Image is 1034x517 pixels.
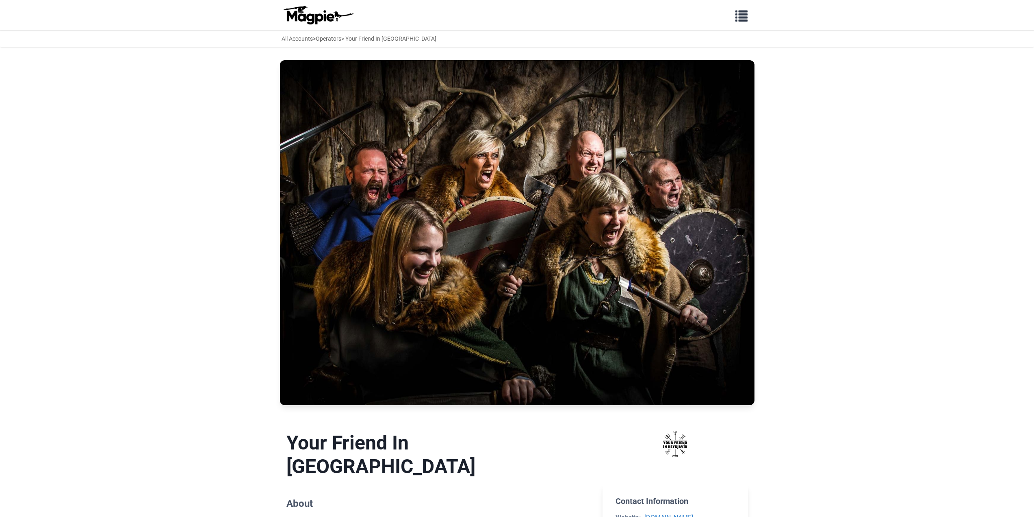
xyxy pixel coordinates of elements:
a: Operators [316,35,341,42]
h1: Your Friend In [GEOGRAPHIC_DATA] [286,431,590,478]
h2: About [286,498,590,510]
img: Your Friend In Reykjavik banner [280,60,754,405]
div: > > Your Friend In [GEOGRAPHIC_DATA] [282,34,436,43]
img: logo-ab69f6fb50320c5b225c76a69d11143b.png [282,5,355,25]
img: Your Friend In Reykjavik logo [636,431,714,457]
h2: Contact Information [616,496,735,506]
a: All Accounts [282,35,313,42]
